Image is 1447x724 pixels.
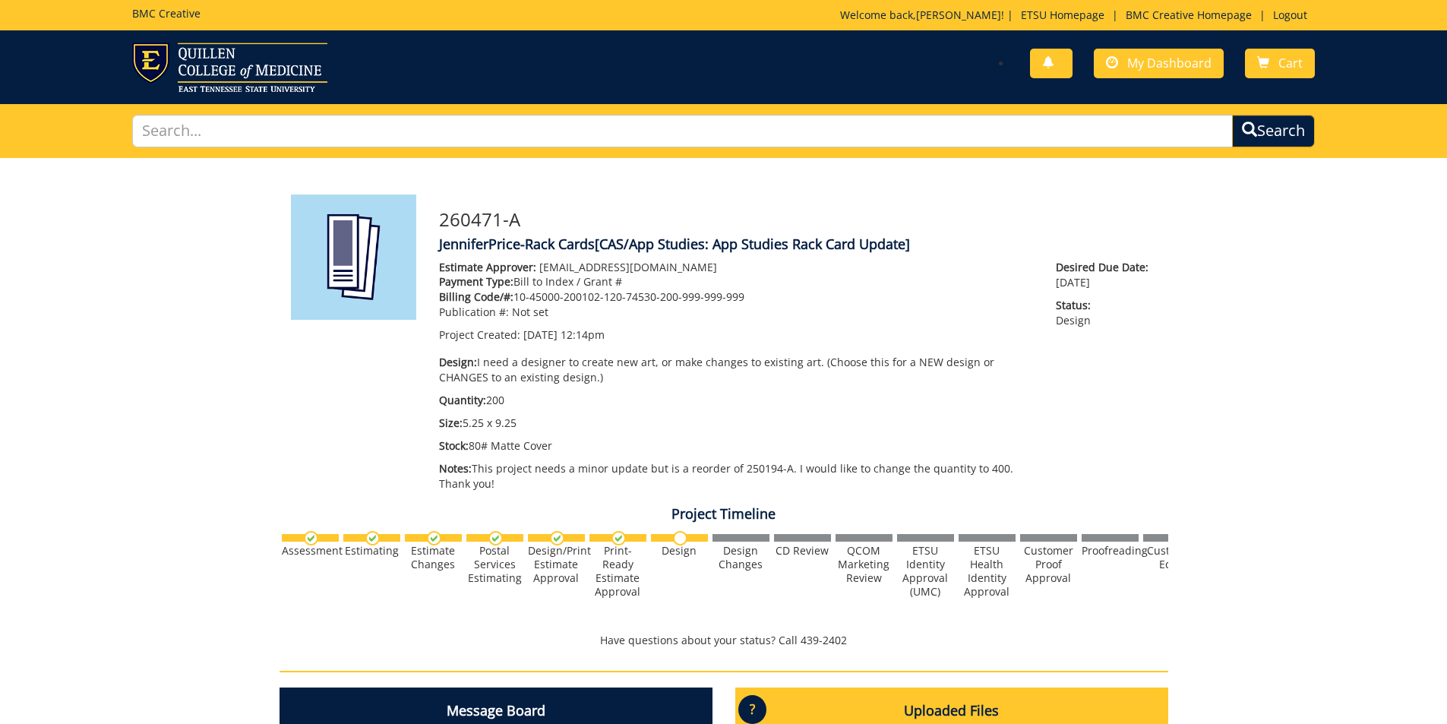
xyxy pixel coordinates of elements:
h5: BMC Creative [132,8,201,19]
img: Product featured image [291,194,416,320]
div: Print-Ready Estimate Approval [589,544,646,599]
span: Stock: [439,438,469,453]
a: BMC Creative Homepage [1118,8,1259,22]
div: Proofreading [1082,544,1139,558]
span: Not set [512,305,548,319]
p: [EMAIL_ADDRESS][DOMAIN_NAME] [439,260,1034,275]
a: My Dashboard [1094,49,1224,78]
div: Design Changes [712,544,769,571]
div: Assessment [282,544,339,558]
div: QCOM Marketing Review [836,544,893,585]
div: Design/Print Estimate Approval [528,544,585,585]
span: [DATE] 12:14pm [523,327,605,342]
img: checkmark [427,531,441,545]
a: [PERSON_NAME] [916,8,1001,22]
span: Estimate Approver: [439,260,536,274]
div: Estimating [343,544,400,558]
span: Project Created: [439,327,520,342]
p: This project needs a minor update but is a reorder of 250194-A. I would like to change the quanti... [439,461,1034,492]
a: Cart [1245,49,1315,78]
h4: Project Timeline [280,507,1168,522]
p: 200 [439,393,1034,408]
img: checkmark [365,531,380,545]
span: Payment Type: [439,274,513,289]
img: checkmark [304,531,318,545]
div: Customer Edits [1143,544,1200,571]
p: 5.25 x 9.25 [439,416,1034,431]
div: Design [651,544,708,558]
span: Size: [439,416,463,430]
span: Design: [439,355,477,369]
div: Postal Services Estimating [466,544,523,585]
img: checkmark [611,531,626,545]
p: 10-45000-200102-120-74530-200-999-999-999 [439,289,1034,305]
img: no [673,531,687,545]
span: Status: [1056,298,1156,313]
p: I need a designer to create new art, or make changes to existing art. (Choose this for a NEW desi... [439,355,1034,385]
span: My Dashboard [1127,55,1212,71]
button: Search [1232,115,1315,147]
span: Cart [1278,55,1303,71]
div: ETSU Identity Approval (UMC) [897,544,954,599]
span: Billing Code/#: [439,289,513,304]
div: Estimate Changes [405,544,462,571]
a: Logout [1265,8,1315,22]
p: Bill to Index / Grant # [439,274,1034,289]
img: checkmark [488,531,503,545]
span: [CAS/App Studies: App Studies Rack Card Update] [595,235,910,253]
h3: 260471-A [439,210,1157,229]
p: 80# Matte Cover [439,438,1034,454]
span: Notes: [439,461,472,476]
p: [DATE] [1056,260,1156,290]
span: Desired Due Date: [1056,260,1156,275]
span: Publication #: [439,305,509,319]
p: Welcome back, ! | | | [840,8,1315,23]
p: Design [1056,298,1156,328]
input: Search... [132,115,1234,147]
p: ? [738,695,766,724]
p: Have questions about your status? Call 439-2402 [280,633,1168,648]
a: ETSU Homepage [1013,8,1112,22]
div: CD Review [774,544,831,558]
div: Customer Proof Approval [1020,544,1077,585]
img: checkmark [550,531,564,545]
span: Quantity: [439,393,486,407]
img: ETSU logo [132,43,327,92]
div: ETSU Health Identity Approval [959,544,1016,599]
h4: JenniferPrice-Rack Cards [439,237,1157,252]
